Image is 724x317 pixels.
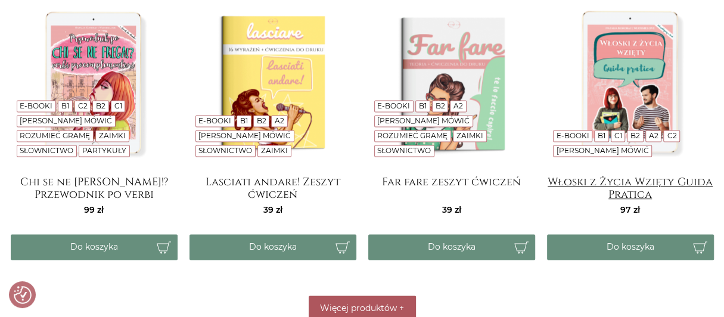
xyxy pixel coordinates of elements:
[82,146,126,155] a: Partykuły
[630,131,640,140] a: B2
[61,101,69,110] a: B1
[368,234,535,260] button: Do koszyka
[198,146,252,155] a: Słownictwo
[435,101,445,110] a: B2
[556,131,589,140] a: E-booki
[547,234,714,260] button: Do koszyka
[14,286,32,304] button: Preferencje co do zgód
[620,204,640,215] span: 97
[667,131,676,140] a: C2
[256,116,266,125] a: B2
[275,116,284,125] a: A2
[649,131,658,140] a: A2
[20,101,52,110] a: E-booki
[14,286,32,304] img: Revisit consent button
[377,101,410,110] a: E-booki
[556,146,648,155] a: [PERSON_NAME] mówić
[614,131,622,140] a: C1
[11,176,178,200] a: Chi se ne [PERSON_NAME]!? Przewodnik po verbi procomplementari
[99,131,126,140] a: Zaimki
[399,303,404,313] span: +
[240,116,248,125] a: B1
[84,204,104,215] span: 99
[11,234,178,260] button: Do koszyka
[198,116,231,125] a: E-booki
[261,146,288,155] a: Zaimki
[377,146,431,155] a: Słownictwo
[263,204,282,215] span: 39
[20,146,73,155] a: Słownictwo
[20,131,90,140] a: Rozumieć gramę
[189,176,356,200] a: Lasciati andare! Zeszyt ćwiczeń
[598,131,605,140] a: B1
[189,234,356,260] button: Do koszyka
[377,116,470,125] a: [PERSON_NAME] mówić
[320,303,397,313] span: Więcej produktów
[456,131,483,140] a: Zaimki
[419,101,427,110] a: B1
[368,176,535,200] a: Far fare zeszyt ćwiczeń
[77,101,87,110] a: C2
[442,204,461,215] span: 39
[198,131,291,140] a: [PERSON_NAME] mówić
[114,101,122,110] a: C1
[20,116,112,125] a: [PERSON_NAME] mówić
[547,176,714,200] a: Włoski z Życia Wzięty Guida Pratica
[377,131,448,140] a: Rozumieć gramę
[453,101,463,110] a: A2
[96,101,105,110] a: B2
